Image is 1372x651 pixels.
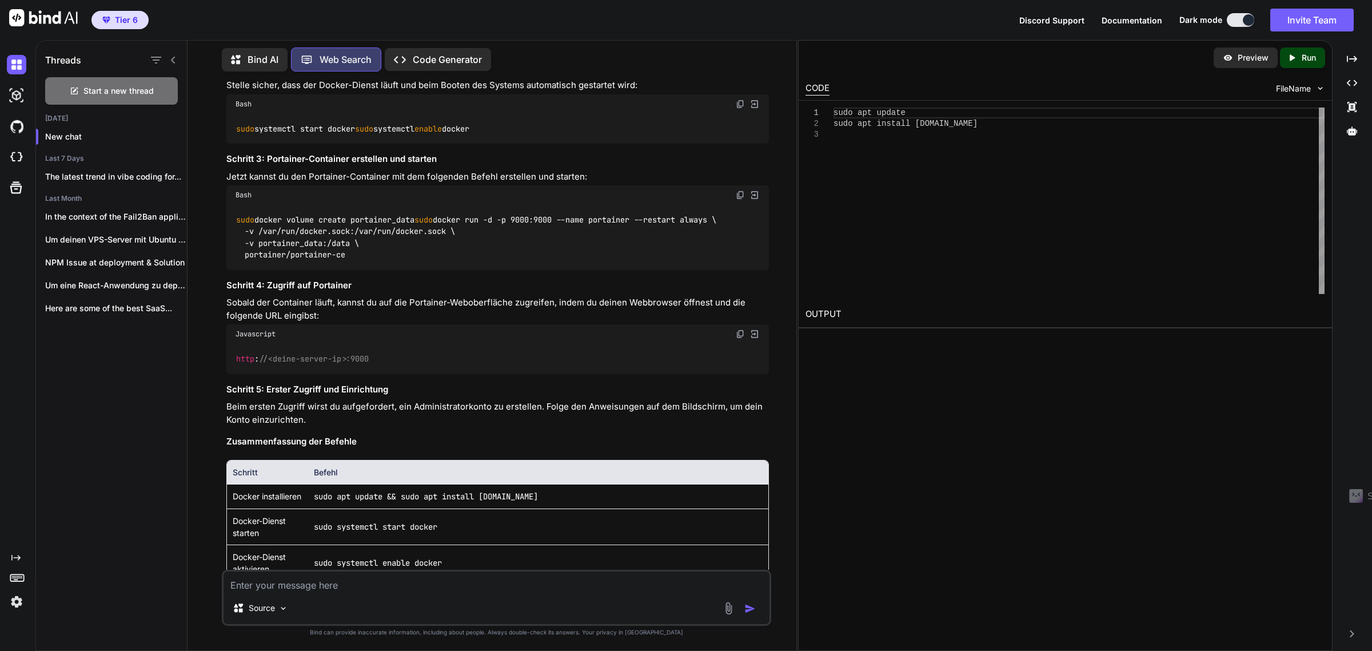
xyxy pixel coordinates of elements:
h2: Last 7 Days [36,154,187,163]
img: settings [7,592,26,612]
span: http [236,354,254,364]
p: Here are some of the best SaaS... [45,303,187,314]
p: Beim ersten Zugriff wirst du aufgefordert, ein Administratorkonto zu erstellen. Folge den Anweisu... [226,400,769,426]
img: copy [736,330,745,339]
p: Preview [1238,52,1269,63]
h3: Schritt 3: Portainer-Container erstellen und starten [226,153,769,166]
img: darkAi-studio [7,86,26,105]
p: Stelle sicher, dass der Docker-Dienst läuft und beim Booten des Systems automatisch gestartet wird: [226,79,769,92]
span: Bash [236,190,252,200]
img: Open in Browser [749,99,760,109]
p: Sobald der Container läuft, kannst du auf die Portainer-Weboberfläche zugreifen, indem du deinen ... [226,296,769,322]
img: darkChat [7,55,26,74]
img: cloudideIcon [7,148,26,167]
img: premium [102,17,110,23]
span: Discord Support [1019,15,1084,25]
p: Web Search [320,53,372,66]
img: Open in Browser [749,190,760,200]
span: Bash [236,100,252,109]
h3: Schritt 5: Erster Zugriff und Einrichtung [226,383,769,396]
h2: [DATE] [36,114,187,123]
img: icon [744,603,756,614]
code: docker volume create portainer_data docker run -d -p 9000:9000 --name portainer --restart always ... [236,214,716,261]
p: Bind can provide inaccurate information, including about people. Always double-check its answers.... [222,628,772,637]
h3: Zusammenfassung der Befehle [226,435,769,448]
code: systemctl start docker systemctl docker [236,123,470,135]
div: CODE [805,82,829,96]
img: copy [736,100,745,109]
code: sudo apt update && sudo apt install [DOMAIN_NAME] [314,491,538,502]
span: sudo [414,215,433,225]
span: Dark mode [1179,14,1222,26]
img: preview [1223,53,1233,63]
p: In the context of the Fail2Ban application,... [45,211,187,223]
p: Um deinen VPS-Server mit Ubuntu 24.04 für... [45,234,187,245]
span: sudo [236,215,254,225]
h1: Threads [45,53,81,67]
p: Jetzt kannst du den Portainer-Container mit dem folgenden Befehl erstellen und starten: [226,170,769,184]
p: Bind AI [248,53,278,66]
span: //<deine-server-ip>:9000 [259,354,369,364]
p: Um eine React-Anwendung zu deployen, insbesondere wenn... [45,280,187,291]
img: Bind AI [9,9,78,26]
td: Docker installieren [227,484,308,509]
button: Invite Team [1270,9,1354,31]
code: sudo systemctl enable docker [314,558,442,568]
td: Docker-Dienst starten [227,509,308,545]
span: sudo apt update [833,108,906,117]
span: FileName [1276,83,1311,94]
div: 2 [805,118,819,129]
div: 3 [805,129,819,140]
img: githubDark [7,117,26,136]
span: Javascript [236,330,276,339]
span: sudo [236,124,254,134]
div: 1 [805,108,819,118]
p: The latest trend in vibe coding for... [45,171,187,182]
span: Documentation [1102,15,1162,25]
p: NPM Issue at deployment & Solution [45,257,187,268]
h2: Last Month [36,194,187,203]
p: New chat [45,131,187,142]
th: Befehl [308,461,768,485]
code: sudo systemctl start docker [314,522,437,532]
span: Tier 6 [115,14,138,26]
img: Pick Models [278,604,288,613]
td: Docker-Dienst aktivieren [227,545,308,581]
h2: OUTPUT [799,301,1332,328]
span: Start a new thread [83,85,154,97]
img: attachment [722,602,735,615]
span: enable [414,124,442,134]
th: Schritt [227,461,308,485]
img: copy [736,190,745,200]
span: sudo [355,124,373,134]
button: Documentation [1102,14,1162,26]
img: Open in Browser [749,329,760,339]
span: sudo apt install [DOMAIN_NAME] [833,119,978,128]
p: Code Generator [413,53,482,66]
p: Run [1302,52,1316,63]
code: : [236,353,370,365]
button: Discord Support [1019,14,1084,26]
img: chevron down [1315,84,1325,93]
h3: Schritt 4: Zugriff auf Portainer [226,279,769,292]
button: premiumTier 6 [91,11,149,29]
p: Source [249,602,275,614]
